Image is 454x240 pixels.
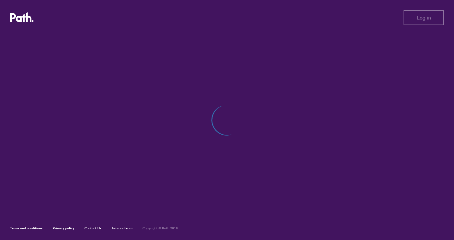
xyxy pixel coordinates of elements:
[404,10,444,25] button: Log in
[111,226,132,230] a: Join our team
[417,15,431,20] span: Log in
[84,226,101,230] a: Contact Us
[10,226,43,230] a: Terms and conditions
[53,226,74,230] a: Privacy policy
[143,226,178,230] h6: Copyright © Path 2018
